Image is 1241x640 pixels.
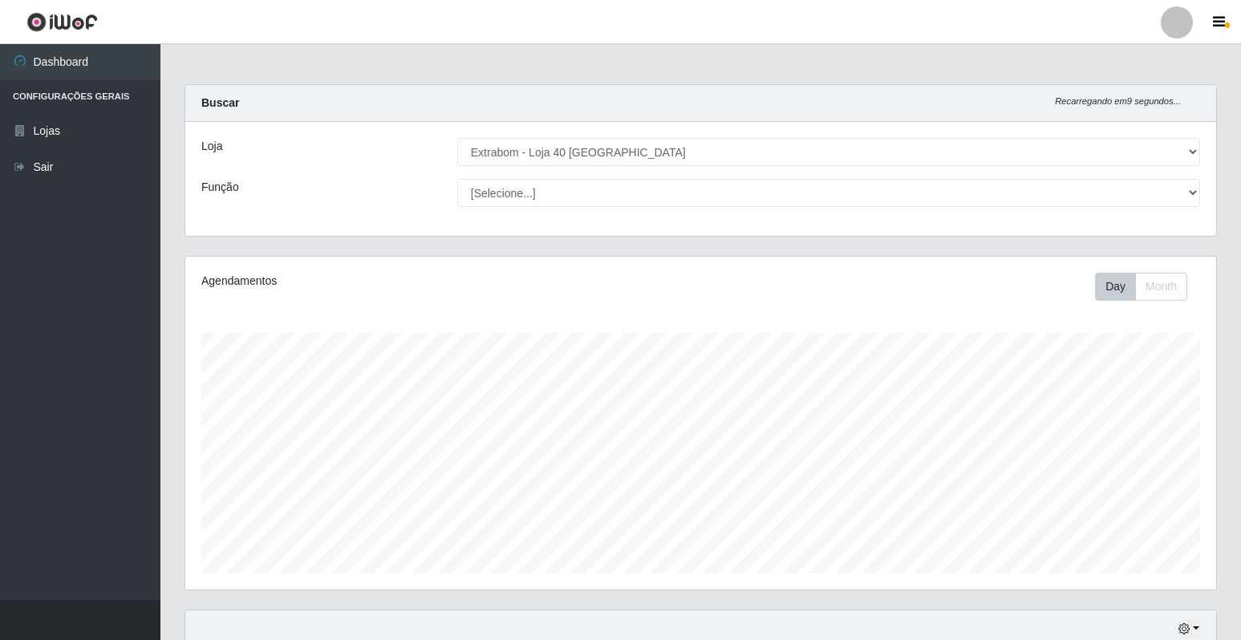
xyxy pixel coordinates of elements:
div: First group [1095,273,1187,301]
div: Agendamentos [201,273,603,290]
div: Toolbar with button groups [1095,273,1200,301]
img: CoreUI Logo [26,12,98,32]
strong: Buscar [201,96,239,109]
button: Month [1135,273,1187,301]
button: Day [1095,273,1136,301]
i: Recarregando em 9 segundos... [1055,96,1181,106]
label: Loja [201,138,222,155]
label: Função [201,179,239,196]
